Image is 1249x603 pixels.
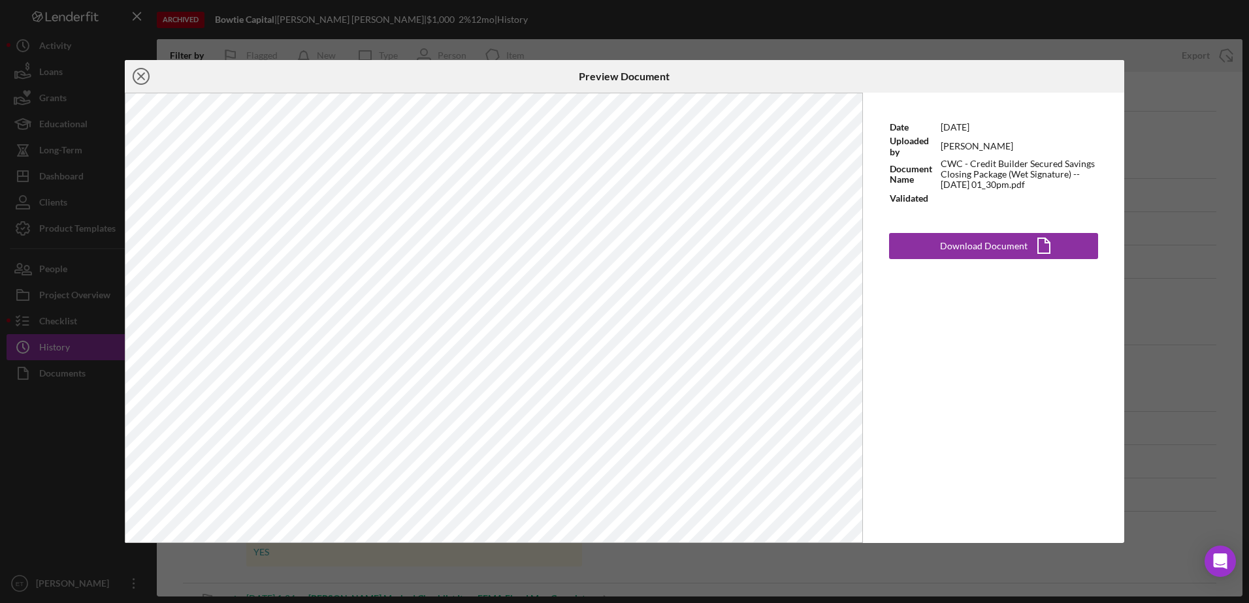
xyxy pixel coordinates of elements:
[890,121,909,132] b: Date
[940,158,1098,191] td: CWC - Credit Builder Secured Savings Closing Package (Wet Signature) -- [DATE] 01_30pm.pdf
[890,163,932,185] b: Document Name
[940,119,1098,135] td: [DATE]
[1205,546,1236,577] div: Open Intercom Messenger
[889,233,1098,259] button: Download Document
[940,233,1028,259] div: Download Document
[890,193,928,204] b: Validated
[579,70,670,82] h6: Preview Document
[890,135,929,157] b: Uploaded by
[940,135,1098,157] td: [PERSON_NAME]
